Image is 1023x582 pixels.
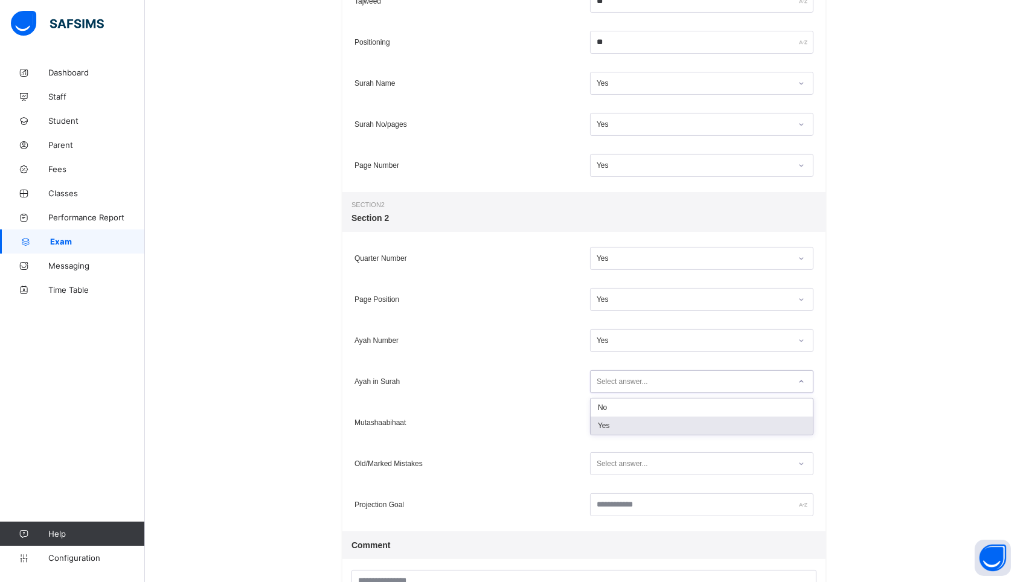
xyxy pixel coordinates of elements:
[48,213,145,222] span: Performance Report
[48,529,144,539] span: Help
[354,38,390,46] span: Positioning
[597,370,648,393] div: Select answer...
[597,161,791,170] div: Yes
[354,295,399,304] span: Page Position
[597,452,648,475] div: Select answer...
[354,120,407,129] span: Surah No/pages
[48,261,145,270] span: Messaging
[354,377,400,386] span: Ayah in Surah
[351,213,816,223] span: Section 2
[354,336,399,345] span: Ayah Number
[11,11,104,36] img: safsims
[354,418,406,427] span: Mutashaabihaat
[354,79,395,88] span: Surah Name
[597,79,791,88] div: Yes
[597,295,791,304] div: Yes
[351,540,816,550] span: Comment
[48,68,145,77] span: Dashboard
[50,237,145,246] span: Exam
[48,116,145,126] span: Student
[597,120,791,129] div: Yes
[591,398,813,417] div: No
[354,459,423,468] span: Old/Marked Mistakes
[48,553,144,563] span: Configuration
[351,201,816,208] span: Section 2
[48,140,145,150] span: Parent
[48,164,145,174] span: Fees
[354,254,407,263] span: Quarter Number
[354,161,399,170] span: Page Number
[48,285,145,295] span: Time Table
[597,336,791,345] div: Yes
[48,92,145,101] span: Staff
[597,254,791,263] div: Yes
[354,500,404,509] span: Projection Goal
[975,540,1011,576] button: Open asap
[48,188,145,198] span: Classes
[591,417,813,435] div: Yes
